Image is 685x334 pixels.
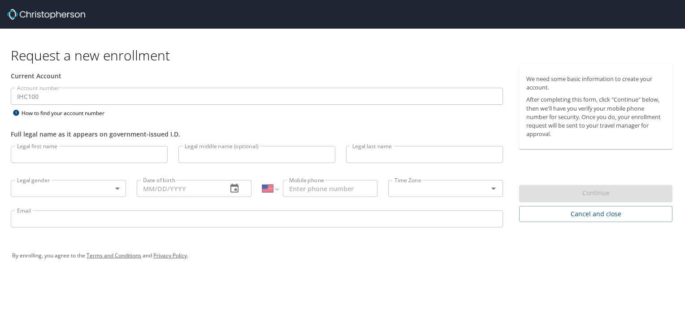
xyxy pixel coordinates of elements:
[519,206,672,223] button: Cancel and close
[11,47,680,64] h1: Request a new enrollment
[283,180,377,197] input: Enter phone number
[153,252,187,259] a: Privacy Policy
[11,107,123,119] div: How to find your account number
[7,9,85,20] img: cbt logo
[87,252,141,259] a: Terms and Conditions
[12,244,673,267] div: By enrolling, you agree to the and .
[11,180,126,197] div: ​
[526,95,665,138] p: After completing this form, click "Continue" below, then we'll have you verify your mobile phone ...
[11,129,503,139] div: Full legal name as it appears on government-issued I.D.
[526,209,665,220] span: Cancel and close
[526,75,665,92] p: We need some basic information to create your account.
[11,71,503,81] div: Current Account
[487,182,500,195] button: Open
[137,180,221,197] input: MM/DD/YYYY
